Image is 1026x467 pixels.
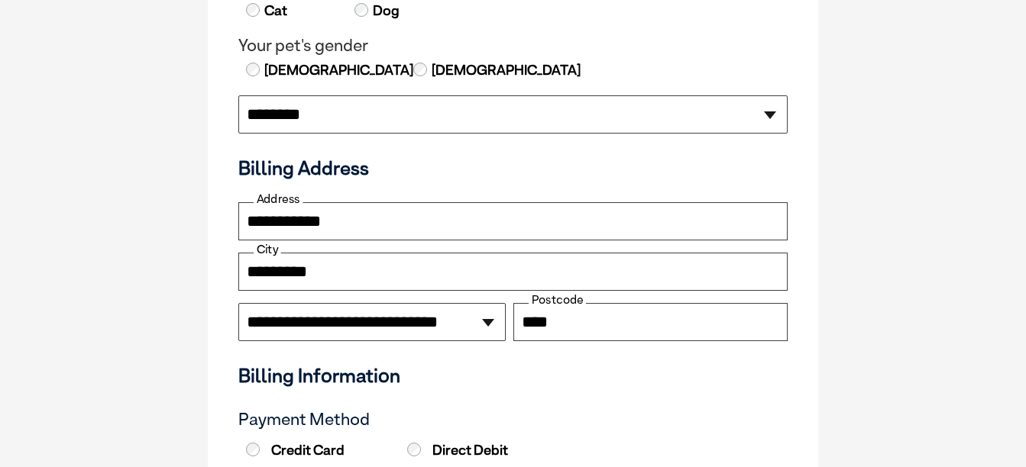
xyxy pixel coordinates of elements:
label: Cat [263,1,287,21]
h3: Billing Address [238,156,788,179]
h3: Payment Method [238,410,788,430]
label: Postcode [529,293,586,307]
label: Direct Debit [403,442,561,459]
label: Credit Card [242,442,400,459]
legend: Your pet's gender [238,36,788,56]
input: Credit Card [246,443,260,456]
h3: Billing Information [238,364,788,387]
input: Direct Debit [407,443,421,456]
label: [DEMOGRAPHIC_DATA] [263,60,413,80]
label: Dog [371,1,400,21]
label: City [254,243,281,256]
label: Address [254,192,303,206]
label: [DEMOGRAPHIC_DATA] [430,60,581,80]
